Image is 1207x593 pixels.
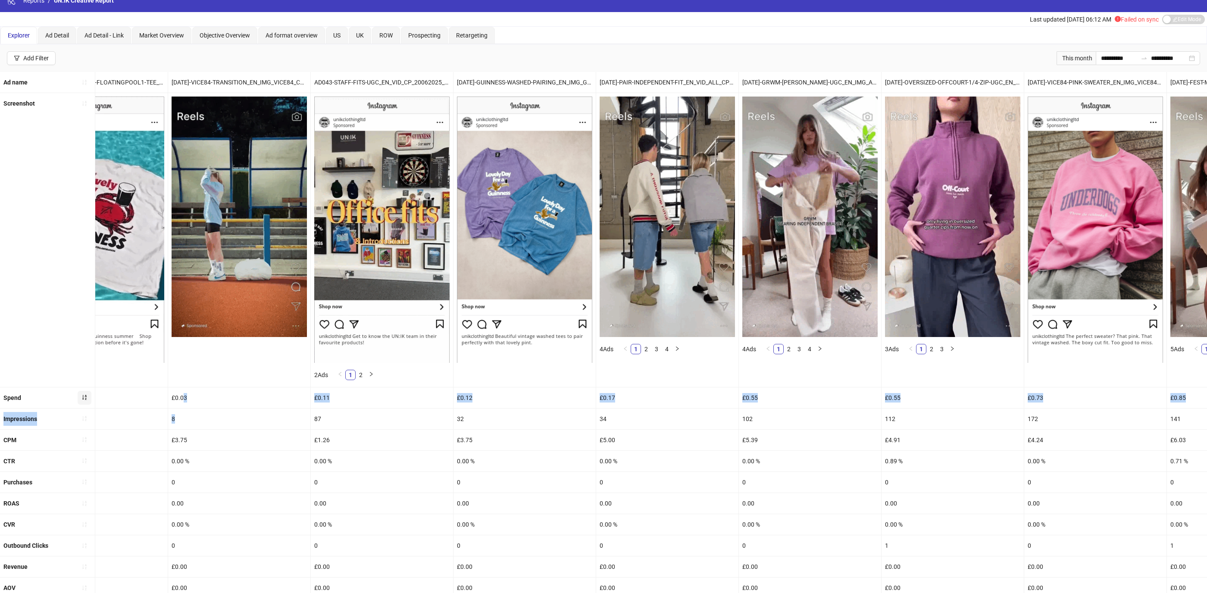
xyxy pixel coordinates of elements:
div: 0.00 [25,493,168,514]
span: Explorer [8,32,30,39]
button: Add Filter [7,51,56,65]
span: ROW [379,32,393,39]
button: left [763,344,773,354]
div: 0.00 % [25,514,168,535]
span: right [675,346,680,351]
b: Impressions [3,415,37,422]
div: 0 [25,472,168,493]
span: left [338,371,343,377]
li: Previous Page [1191,344,1201,354]
div: 0.00 % [596,451,738,471]
button: left [620,344,631,354]
b: CPM [3,437,16,443]
a: 4 [662,344,672,354]
div: [DATE]-OVERSIZED-OFFCOURT-1/4-ZIP-UGC_EN_IMG_VICE84_CP_23072025_ALLG_CC_SC13_None__ [882,72,1024,93]
div: 0.00 % [311,451,453,471]
span: Failed on sync [1115,16,1159,23]
div: AD037-GUINNESS-CRAB-FLOATINGPOOL1-TEE_EN_VID_GUINNESS_PP_20062025_M_CC_SC3_None__ [25,72,168,93]
div: 0.00 [739,493,881,514]
div: £0.11 [311,387,453,408]
span: 2 Ads [314,371,328,378]
div: 0.00 % [739,451,881,471]
b: Purchases [3,479,32,486]
div: 172 [1024,409,1166,429]
div: 0.00 % [168,514,310,535]
div: £4.24 [1024,430,1166,450]
div: £0.00 [739,556,881,577]
div: 0 [882,472,1024,493]
a: 1 [346,370,355,380]
div: 0.00 [168,493,310,514]
span: sort-ascending [81,100,88,106]
button: right [947,344,957,354]
div: £4.91 [882,430,1024,450]
div: 0 [311,535,453,556]
span: UK [356,32,364,39]
div: £1.26 [311,430,453,450]
div: [DATE]-VICE84-PINK-SWEATER_EN_IMG_VICE84_CP_25072025_ALLG_CC_SC24_None__ [1024,72,1166,93]
div: This month [1057,51,1096,65]
span: 4 Ads [600,346,613,353]
li: Next Page [672,344,682,354]
b: Outbound Clicks [3,542,48,549]
b: CVR [3,521,15,528]
span: sort-ascending [81,437,88,443]
li: Next Page [815,344,825,354]
span: Objective Overview [200,32,250,39]
li: 3 [794,344,804,354]
div: 0 [596,472,738,493]
div: 0.00 % [168,451,310,471]
img: Screenshot 120228697556540356 [1028,97,1163,362]
span: Retargeting [456,32,488,39]
span: sort-ascending [81,394,88,400]
a: 1 [631,344,641,354]
span: sort-ascending [81,500,88,506]
li: 1 [916,344,926,354]
div: 0.00 % [596,514,738,535]
span: left [623,346,628,351]
div: 0.00 [311,493,453,514]
a: 3 [937,344,947,354]
img: Screenshot 120228577478850356 [172,97,307,337]
div: 0 [596,535,738,556]
div: £0.00 [25,387,168,408]
div: [DATE]-PAIR-INDEPENDENT-FIT_EN_VID_ALL_CP_23072025_ALLG_CC_SC1_None__ [596,72,738,93]
li: 1 [345,370,356,380]
span: Market Overview [139,32,184,39]
a: 3 [652,344,661,354]
div: 0 [453,472,596,493]
div: 0.00 % [453,451,596,471]
span: exclamation-circle [1115,16,1121,22]
li: Previous Page [763,344,773,354]
div: 0.00 [882,493,1024,514]
span: swap-right [1141,55,1148,62]
span: 3 Ads [885,346,899,353]
div: 0 [453,535,596,556]
img: Screenshot 120228576001930356 [600,97,735,337]
span: to [1141,55,1148,62]
button: right [815,344,825,354]
div: 1 [882,535,1024,556]
div: 8 [168,409,310,429]
div: 0.00 % [1024,514,1166,535]
b: Revenue [3,563,28,570]
div: 87 [311,409,453,429]
span: Ad format overview [266,32,318,39]
div: £3.75 [168,430,310,450]
div: [DATE]-VICE84-TRANSITION_EN_IMG_VICE84_CP_23072025_ALLG_CC_SC13_None__ [168,72,310,93]
span: sort-ascending [81,479,88,485]
div: £5.00 [596,430,738,450]
span: filter [14,55,20,61]
li: 2 [641,344,651,354]
span: US [333,32,341,39]
div: £0.55 [739,387,881,408]
div: 34 [596,409,738,429]
a: 3 [794,344,804,354]
span: sort-ascending [81,564,88,570]
button: right [672,344,682,354]
div: 0.00 % [311,514,453,535]
li: 3 [651,344,662,354]
div: Add Filter [23,55,49,62]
